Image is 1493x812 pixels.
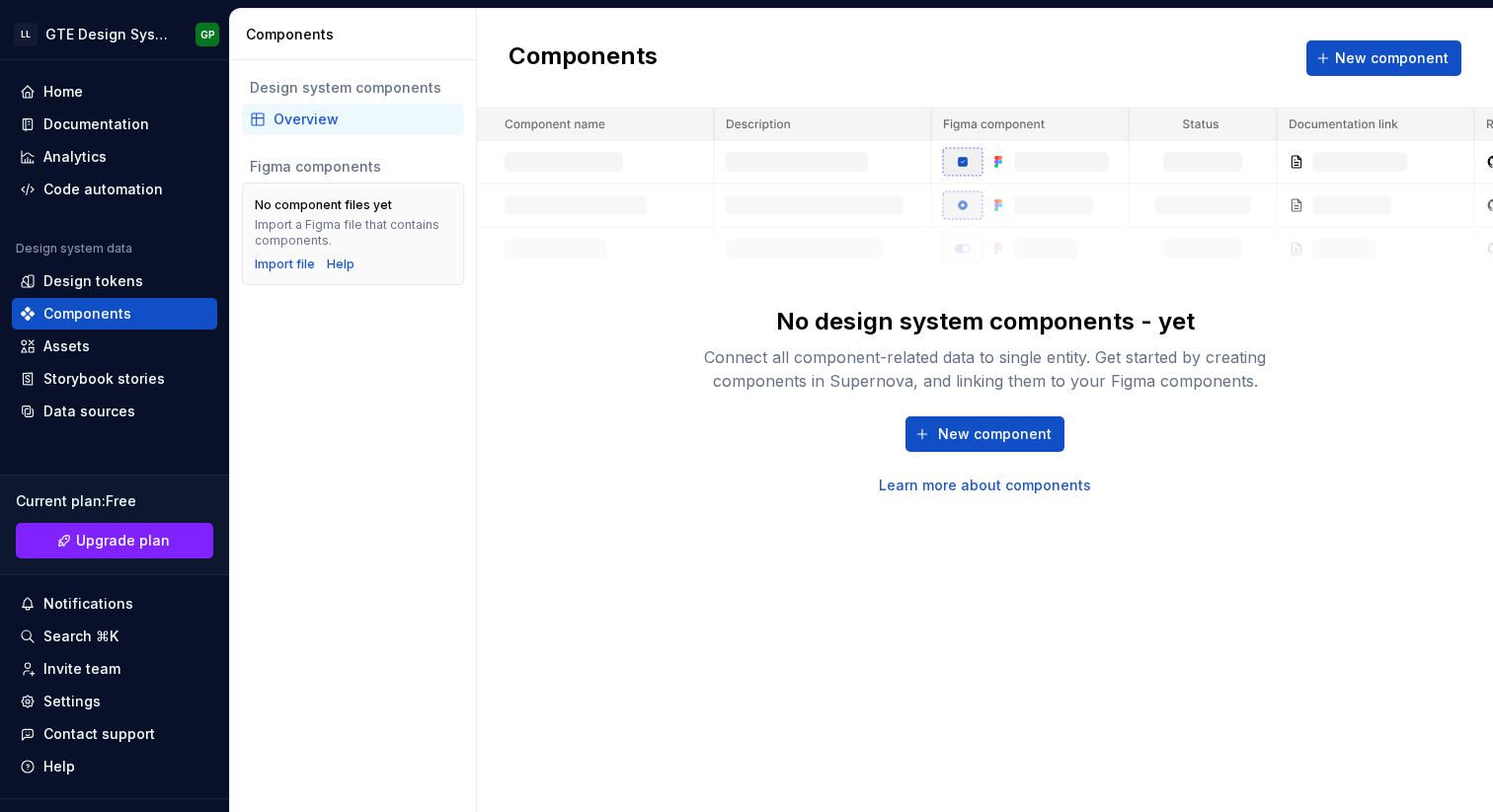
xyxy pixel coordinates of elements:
div: Search ⌘K [43,627,118,646]
div: Overview [274,110,456,129]
div: Storybook stories [43,369,165,389]
button: Help [12,751,217,782]
button: Notifications [12,588,217,620]
div: Data sources [43,402,135,421]
a: Settings [12,686,217,717]
div: Assets [43,336,90,356]
a: Overview [242,104,464,135]
button: New component [905,416,1064,452]
div: Design system data [16,241,132,257]
a: Design tokens [12,265,217,297]
span: Upgrade plan [76,531,170,551]
div: LL [14,23,38,46]
div: Settings [43,692,101,711]
div: Documentation [43,114,149,134]
div: Import a Figma file that contains components. [255,217,451,249]
div: Design tokens [43,271,143,291]
div: Analytics [43,147,107,167]
a: Storybook stories [12,363,217,395]
a: Data sources [12,396,217,427]
div: GP [200,27,215,42]
h2: Components [509,40,658,76]
button: LLGTE Design SystemGP [4,13,225,55]
div: Design system components [250,78,456,98]
button: Contact support [12,718,217,750]
button: New component [1306,40,1461,76]
div: Notifications [43,594,133,614]
div: Help [43,757,75,776]
a: Help [327,257,354,272]
div: No design system components - yet [776,306,1195,337]
a: Analytics [12,141,217,173]
div: No component files yet [255,197,392,213]
div: Components [43,304,131,324]
a: Code automation [12,174,217,205]
div: Current plan : Free [16,491,213,511]
button: Search ⌘K [12,621,217,652]
div: Code automation [43,180,163,199]
div: Invite team [43,659,120,679]
a: Home [12,76,217,108]
a: Documentation [12,109,217,140]
div: Figma components [250,157,456,177]
span: New component [1335,48,1449,68]
div: GTE Design System [45,25,172,44]
a: Assets [12,331,217,362]
button: Import file [255,257,315,272]
a: Components [12,298,217,330]
div: Contact support [43,724,155,744]
div: Connect all component-related data to single entity. Get started by creating components in Supern... [669,345,1301,393]
a: Invite team [12,653,217,685]
div: Home [43,82,83,102]
div: Components [246,25,468,44]
span: New component [938,424,1052,444]
a: Upgrade plan [16,523,213,558]
a: Learn more about components [879,476,1091,495]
